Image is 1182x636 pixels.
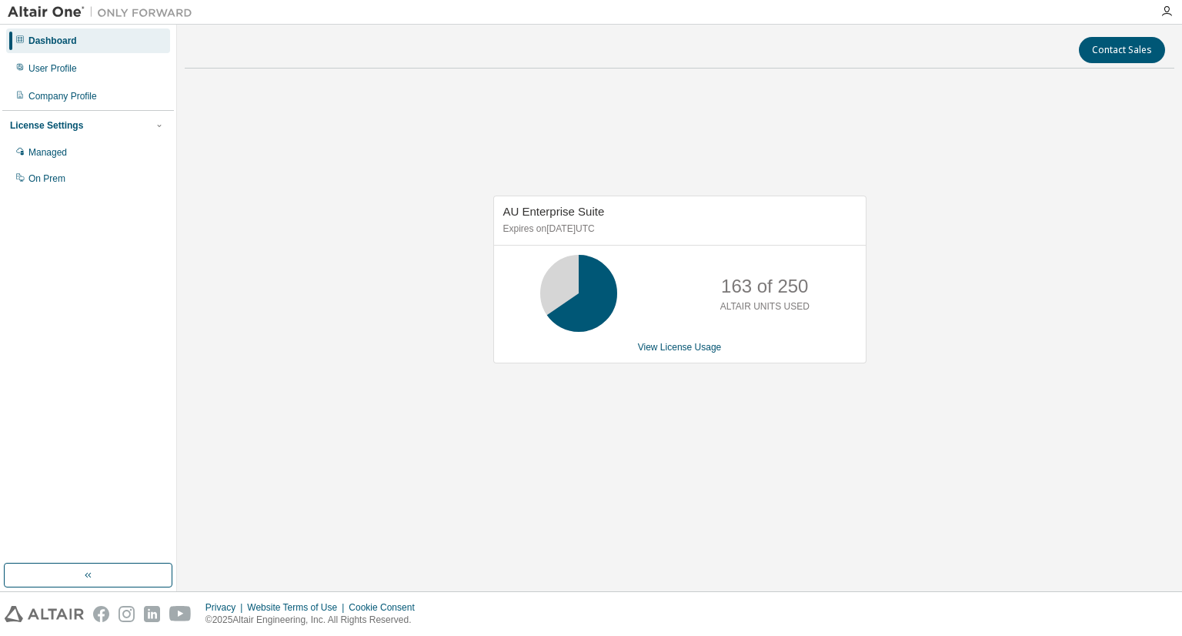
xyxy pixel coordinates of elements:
[8,5,200,20] img: Altair One
[721,273,808,300] p: 163 of 250
[28,172,65,185] div: On Prem
[144,606,160,622] img: linkedin.svg
[28,146,67,159] div: Managed
[1079,37,1165,63] button: Contact Sales
[247,601,349,614] div: Website Terms of Use
[119,606,135,622] img: instagram.svg
[28,62,77,75] div: User Profile
[205,601,247,614] div: Privacy
[205,614,424,627] p: © 2025 Altair Engineering, Inc. All Rights Reserved.
[349,601,423,614] div: Cookie Consent
[28,90,97,102] div: Company Profile
[5,606,84,622] img: altair_logo.svg
[638,342,722,353] a: View License Usage
[93,606,109,622] img: facebook.svg
[720,300,810,313] p: ALTAIR UNITS USED
[169,606,192,622] img: youtube.svg
[10,119,83,132] div: License Settings
[503,223,853,236] p: Expires on [DATE] UTC
[503,205,605,218] span: AU Enterprise Suite
[28,35,77,47] div: Dashboard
